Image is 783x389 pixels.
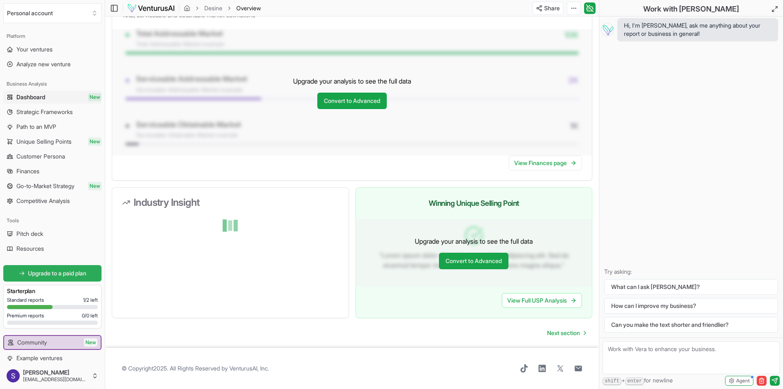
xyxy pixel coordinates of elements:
[547,329,580,337] span: Next section
[204,4,222,12] a: Desine
[16,230,43,238] span: Pitch deck
[3,165,102,178] a: Finances
[236,4,261,12] span: Overview
[643,3,739,15] h2: Work with [PERSON_NAME]
[509,156,582,170] a: View Finances page
[624,21,771,38] span: Hi, I'm [PERSON_NAME], ask me anything about your report or business in general!
[122,364,269,373] span: © Copyright 2025 . All Rights Reserved by .
[3,135,102,148] a: Unique Selling PointsNew
[293,76,411,86] p: Upgrade your analysis to see the full data
[3,194,102,207] a: Competitive Analysis
[317,93,387,109] a: Convert to Advanced
[502,293,582,308] a: View Full USP Analysis
[16,182,74,190] span: Go-to-Market Strategy
[366,198,582,209] h3: Winning Unique Selling Point
[3,352,102,365] a: Example ventures
[16,60,71,68] span: Analyze new venture
[601,23,614,36] img: Vera
[4,336,101,349] a: CommunityNew
[3,265,102,282] a: Upgrade to a paid plan
[3,227,102,240] a: Pitch deck
[3,179,102,193] a: Go-to-Market StrategyNew
[229,365,268,372] a: VenturusAI, Inc
[540,325,592,341] nav: pagination
[82,312,98,319] span: 0 / 0 left
[544,4,560,12] span: Share
[3,30,102,43] div: Platform
[7,312,44,319] span: Premium reports
[604,298,778,314] button: How can I improve my business?
[3,242,102,255] a: Resources
[725,376,753,386] button: Agent
[23,369,88,376] span: [PERSON_NAME]
[16,197,70,205] span: Competitive Analysis
[415,236,533,246] p: Upgrade your analysis to see the full data
[604,317,778,333] button: Can you make the text shorter and friendlier?
[184,4,261,12] nav: breadcrumb
[88,182,102,190] span: New
[3,214,102,227] div: Tools
[16,123,56,131] span: Path to an MVP
[3,43,102,56] a: Your ventures
[603,376,673,385] span: + for newline
[16,93,45,101] span: Dashboard
[3,77,102,91] div: Business Analysis
[16,45,53,54] span: Your ventures
[16,245,44,253] span: Resources
[83,297,98,303] span: 1 / 2 left
[84,338,97,347] span: New
[17,338,47,347] span: Community
[16,108,73,116] span: Strategic Frameworks
[3,58,102,71] a: Analyze new venture
[7,297,44,303] span: Standard reports
[3,105,102,119] a: Strategic Frameworks
[122,198,339,207] h3: Industry Insight
[3,366,102,386] button: [PERSON_NAME][EMAIL_ADDRESS][DOMAIN_NAME]
[28,269,86,277] span: Upgrade to a paid plan
[127,3,175,13] img: logo
[7,287,98,295] h3: Starter plan
[439,253,508,269] a: Convert to Advanced
[16,354,62,362] span: Example ventures
[604,268,778,276] p: Try asking:
[604,279,778,295] button: What can I ask [PERSON_NAME]?
[540,325,592,341] a: Go to next page
[7,369,20,382] img: ACg8ocLv7BnCRzusLNd-RK0GOQxAmJZ4xYHTAKsrVGZUt6Hp7Kn0MA=s96-c
[16,152,65,161] span: Customer Persona
[16,137,72,146] span: Unique Selling Points
[23,376,88,383] span: [EMAIL_ADDRESS][DOMAIN_NAME]
[3,150,102,163] a: Customer Persona
[603,377,621,385] kbd: shift
[532,2,564,15] button: Share
[625,377,644,385] kbd: enter
[3,120,102,133] a: Path to an MVP
[88,93,102,101] span: New
[3,91,102,104] a: DashboardNew
[88,137,102,146] span: New
[16,167,39,175] span: Finances
[3,3,102,23] button: Select an organization
[736,377,750,384] span: Agent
